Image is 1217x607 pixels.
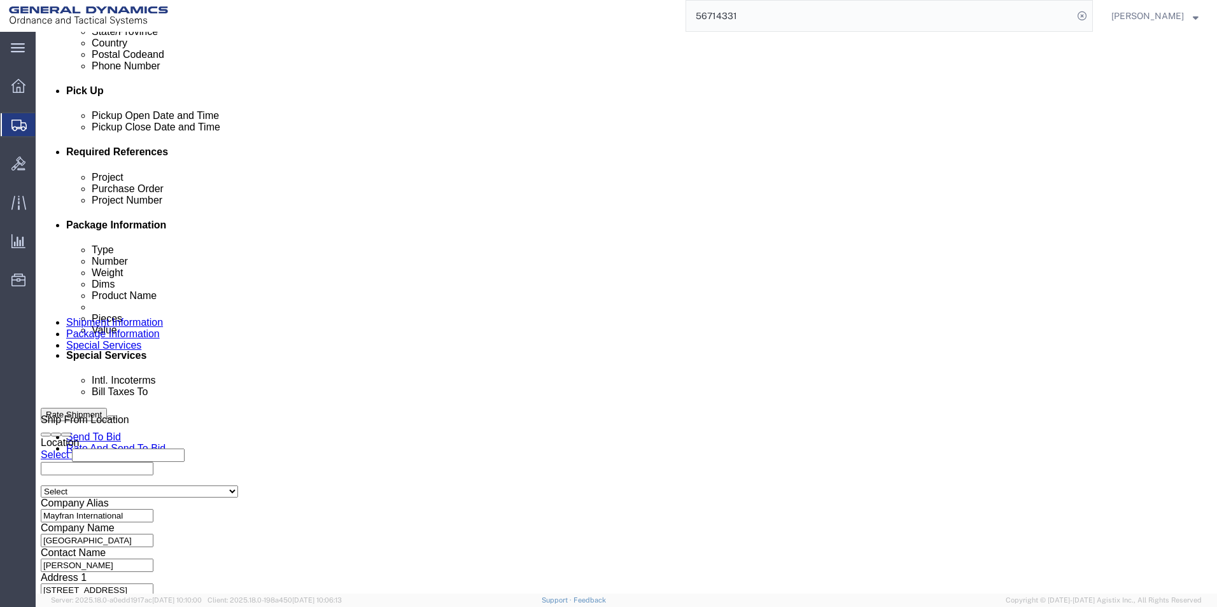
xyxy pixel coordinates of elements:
[9,6,168,25] img: logo
[573,596,606,604] a: Feedback
[1111,8,1199,24] button: [PERSON_NAME]
[152,596,202,604] span: [DATE] 10:10:00
[686,1,1073,31] input: Search for shipment number, reference number
[36,32,1217,594] iframe: FS Legacy Container
[1006,595,1202,606] span: Copyright © [DATE]-[DATE] Agistix Inc., All Rights Reserved
[51,596,202,604] span: Server: 2025.18.0-a0edd1917ac
[1111,9,1184,23] span: Britney Atkins
[292,596,342,604] span: [DATE] 10:06:13
[542,596,573,604] a: Support
[208,596,342,604] span: Client: 2025.18.0-198a450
